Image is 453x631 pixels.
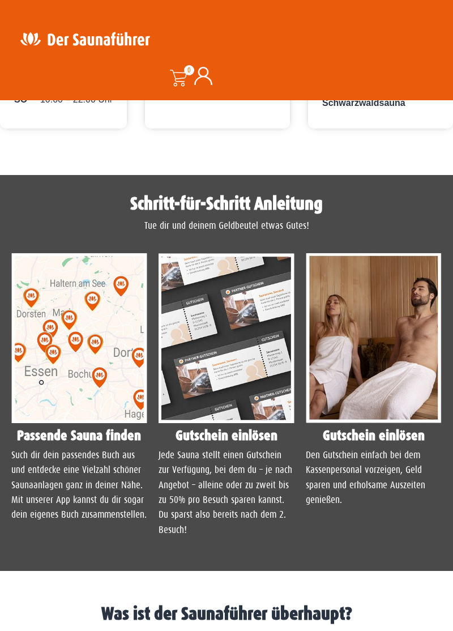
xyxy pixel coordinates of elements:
[306,429,442,442] h4: Gutschein einlösen
[322,84,405,108] span: Textile Schwarzwaldsauna
[159,429,294,442] h4: Gutschein einlösen
[6,219,447,233] p: Tue dir und deinem Geldbeutel etwas Gutes!
[306,448,442,508] p: Den Gutschein einfach bei dem Kassenpersonal vorzeigen, Geld sparen und erholsame Auszeiten genie...
[11,448,147,523] p: Such dir dein passendes Buch aus und entdecke eine Vielzahl schöner Saunaanlagen ganz in deiner N...
[6,605,447,623] h1: Was ist der Saunaführer überhaupt?
[11,429,147,442] h4: Passende Sauna finden
[159,448,294,538] p: Jede Sauna stellt einen Gutschein zur Verfügung, bei dem du – je nach Angebot – alleine oder zu z...
[6,195,447,213] h1: Schritt-für-Schritt Anleitung
[184,65,194,75] span: 0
